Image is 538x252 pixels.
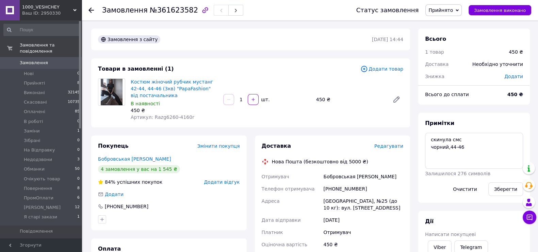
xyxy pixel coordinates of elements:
[88,7,94,14] div: Повернутися назад
[469,5,531,15] button: Замовлення виконано
[262,174,289,179] span: Отримувач
[22,4,73,10] span: 1000_VESHCHEY
[24,176,60,182] span: Очікують товар
[24,128,40,134] span: Заміни
[98,246,121,252] span: Оплата
[262,143,291,149] span: Доставка
[262,217,301,223] span: Дата відправки
[24,71,34,77] span: Нові
[372,37,403,42] time: [DATE] 14:44
[131,101,160,106] span: В наявності
[24,109,45,115] span: Оплачені
[75,204,80,211] span: 12
[322,195,405,214] div: [GEOGRAPHIC_DATA], №25 (до 10 кг): вул. [STREET_ADDRESS]
[24,119,43,125] span: В роботі
[20,42,82,54] span: Замовлення та повідомлення
[24,80,45,86] span: Прийняті
[262,186,315,192] span: Телефон отримувача
[150,6,198,14] span: №361623582
[24,195,53,201] span: ПромОплати
[77,157,80,163] span: 3
[504,74,523,79] span: Додати
[262,230,283,235] span: Платник
[24,204,61,211] span: [PERSON_NAME]
[98,66,174,72] span: Товари в замовленні (1)
[322,226,405,238] div: Отримувач
[77,71,80,77] span: 0
[24,99,47,105] span: Скасовані
[374,143,403,149] span: Редагувати
[131,107,218,114] div: 450 ₴
[204,179,240,185] span: Додати відгук
[425,120,454,126] span: Примітки
[24,185,52,192] span: Повернення
[488,182,523,196] button: Зберегти
[507,92,523,97] b: 450 ₴
[428,7,453,13] span: Прийнято
[77,185,80,192] span: 8
[425,133,523,169] textarea: скинула смс чорний,44-46
[101,79,122,105] img: Костюм жіночий рубчик мустанг 42-44, 44-46 (3кв) "PapaFashion" від постачальника
[105,179,115,185] span: 84%
[425,36,446,42] span: Всього
[425,232,476,237] span: Написати покупцеві
[98,35,160,43] div: Замовлення з сайту
[20,228,53,234] span: Повідомлення
[24,147,55,153] span: На Відправку
[77,195,80,201] span: 6
[98,165,180,173] div: 4 замовлення у вас на 1 545 ₴
[24,166,45,172] span: Обманки
[425,49,444,55] span: 1 товар
[131,79,213,98] a: Костюм жіночий рубчик мустанг 42-44, 44-46 (3кв) "PapaFashion" від постачальника
[390,93,403,106] a: Редагувати
[356,7,419,14] div: Статус замовлення
[24,138,40,144] span: Зібрані
[259,96,270,103] div: шт.
[468,57,527,72] div: Необхідно уточнити
[425,61,449,67] span: Доставка
[98,179,162,185] div: успішних покупок
[68,90,80,96] span: 32145
[20,60,48,66] span: Замовлення
[77,214,80,220] span: 1
[68,99,80,105] span: 10735
[102,6,148,14] span: Замовлення
[262,198,280,204] span: Адреса
[24,214,57,220] span: Я старі закази
[104,203,149,210] div: [PHONE_NUMBER]
[270,158,370,165] div: Нова Пошта (безкоштовно від 5000 ₴)
[77,176,80,182] span: 0
[447,182,483,196] button: Очистити
[22,10,82,16] div: Ваш ID: 2950330
[322,170,405,183] div: Бобровськая [PERSON_NAME]
[77,147,80,153] span: 0
[98,156,171,162] a: Бобровськая [PERSON_NAME]
[322,238,405,251] div: 450 ₴
[77,138,80,144] span: 0
[131,114,194,120] span: Артикул: Razg6260-4160r
[77,80,80,86] span: 8
[75,109,80,115] span: 85
[197,143,240,149] span: Змінити покупця
[509,49,523,55] div: 450 ₴
[24,157,52,163] span: Недодзвони
[322,214,405,226] div: [DATE]
[474,8,526,13] span: Замовлення виконано
[425,74,444,79] span: Знижка
[360,65,403,73] span: Додати товар
[322,183,405,195] div: [PHONE_NUMBER]
[523,211,536,224] button: Чат з покупцем
[98,143,129,149] span: Покупець
[425,171,490,176] span: Залишилося 276 символів
[75,166,80,172] span: 50
[3,24,80,36] input: Пошук
[77,119,80,125] span: 0
[105,192,124,197] span: Додати
[425,218,434,224] span: Дії
[77,128,80,134] span: 1
[313,95,387,104] div: 450 ₴
[425,92,469,97] span: Всього до сплати
[262,242,307,247] span: Оціночна вартість
[24,90,45,96] span: Виконані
